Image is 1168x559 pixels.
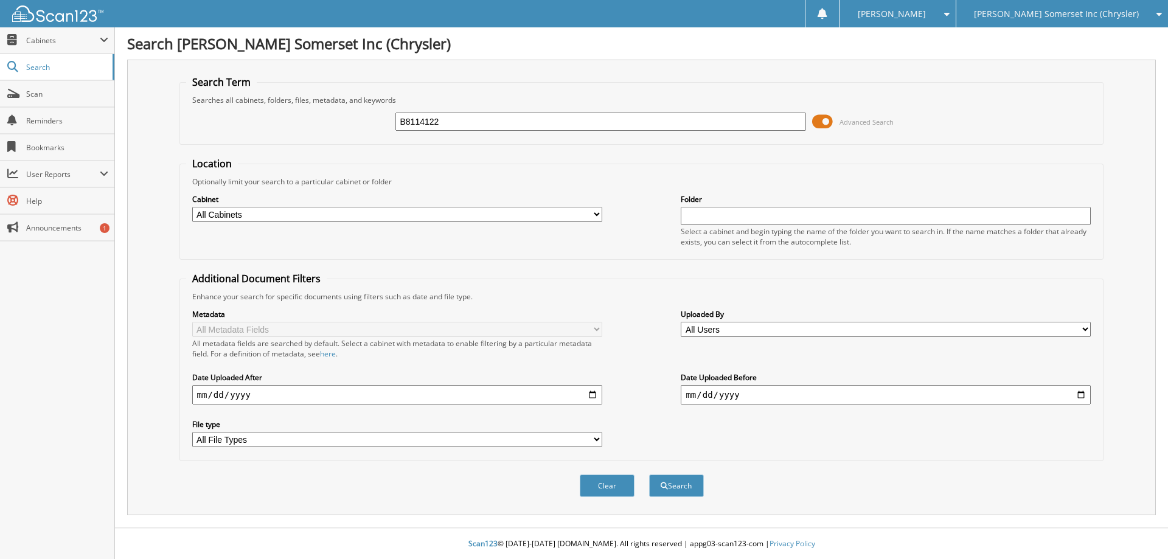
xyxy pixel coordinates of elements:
[26,116,108,126] span: Reminders
[681,309,1091,319] label: Uploaded By
[26,196,108,206] span: Help
[186,75,257,89] legend: Search Term
[858,10,926,18] span: [PERSON_NAME]
[192,385,602,404] input: start
[1107,501,1168,559] iframe: Chat Widget
[580,474,634,497] button: Clear
[186,157,238,170] legend: Location
[186,272,327,285] legend: Additional Document Filters
[320,349,336,359] a: here
[26,142,108,153] span: Bookmarks
[26,62,106,72] span: Search
[186,291,1097,302] div: Enhance your search for specific documents using filters such as date and file type.
[26,169,100,179] span: User Reports
[681,194,1091,204] label: Folder
[127,33,1156,54] h1: Search [PERSON_NAME] Somerset Inc (Chrysler)
[192,419,602,429] label: File type
[681,372,1091,383] label: Date Uploaded Before
[186,176,1097,187] div: Optionally limit your search to a particular cabinet or folder
[192,372,602,383] label: Date Uploaded After
[649,474,704,497] button: Search
[681,385,1091,404] input: end
[770,538,815,549] a: Privacy Policy
[192,194,602,204] label: Cabinet
[115,529,1168,559] div: © [DATE]-[DATE] [DOMAIN_NAME]. All rights reserved | appg03-scan123-com |
[186,95,1097,105] div: Searches all cabinets, folders, files, metadata, and keywords
[192,309,602,319] label: Metadata
[100,223,109,233] div: 1
[26,35,100,46] span: Cabinets
[12,5,103,22] img: scan123-logo-white.svg
[26,89,108,99] span: Scan
[192,338,602,359] div: All metadata fields are searched by default. Select a cabinet with metadata to enable filtering b...
[26,223,108,233] span: Announcements
[974,10,1139,18] span: [PERSON_NAME] Somerset Inc (Chrysler)
[468,538,498,549] span: Scan123
[681,226,1091,247] div: Select a cabinet and begin typing the name of the folder you want to search in. If the name match...
[839,117,894,127] span: Advanced Search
